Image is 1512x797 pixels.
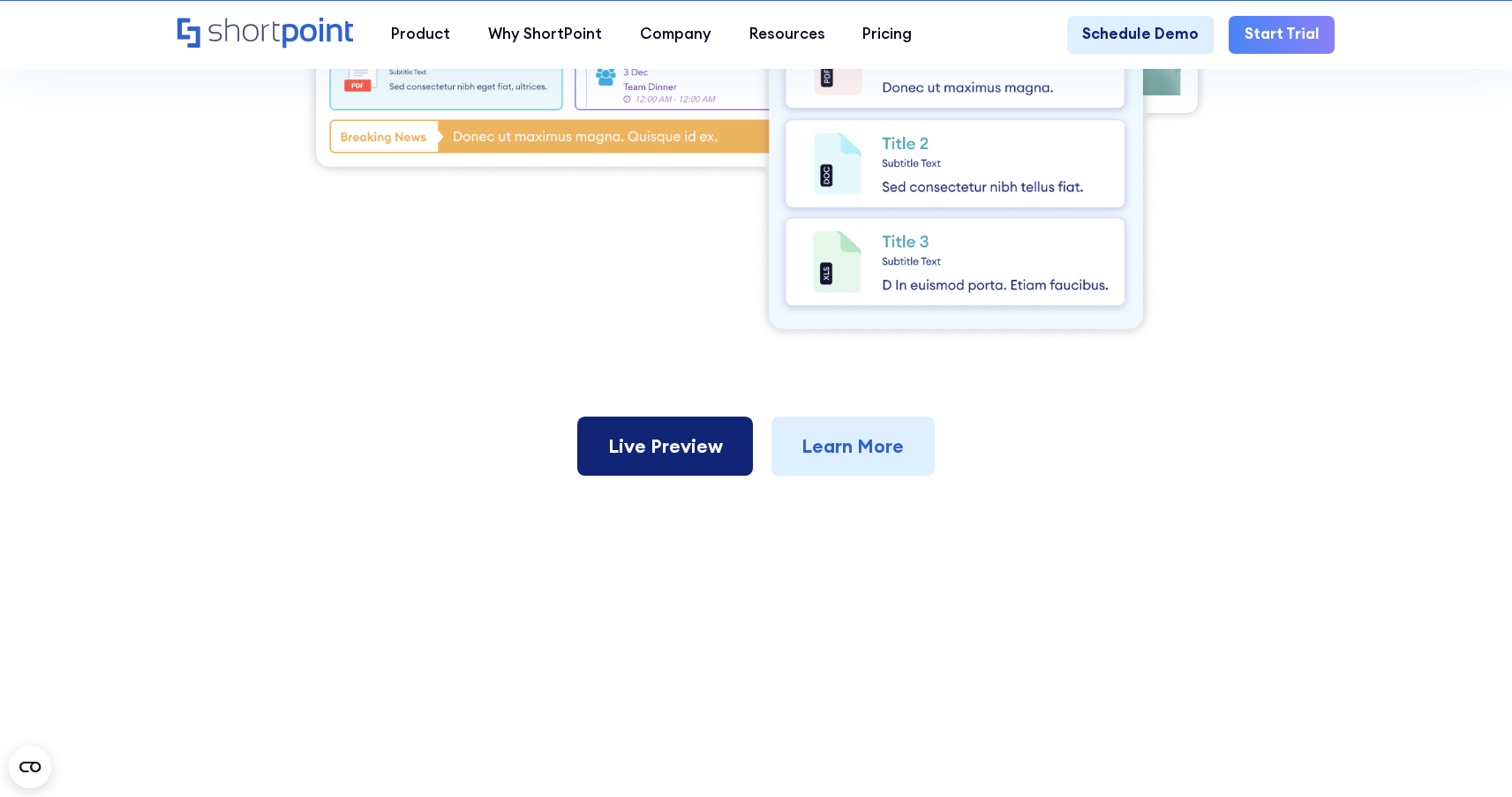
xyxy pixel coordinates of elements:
a: Resources [730,16,844,54]
div: Why ShortPoint [488,23,602,46]
a: Product [372,16,470,54]
a: Schedule Demo [1067,16,1214,54]
button: Open CMP widget [9,746,51,788]
a: Home [177,18,353,50]
a: Live Preview [577,417,753,475]
div: Product [391,23,450,46]
div: Pricing [862,23,912,46]
div: Resources [749,23,825,46]
a: Start Trial [1229,16,1334,54]
div: Company [640,23,711,46]
a: Pricing [844,16,931,54]
a: Learn More [771,417,935,475]
iframe: Chat Widget [1194,592,1512,797]
a: Company [621,16,730,54]
a: Why ShortPoint [470,16,621,54]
